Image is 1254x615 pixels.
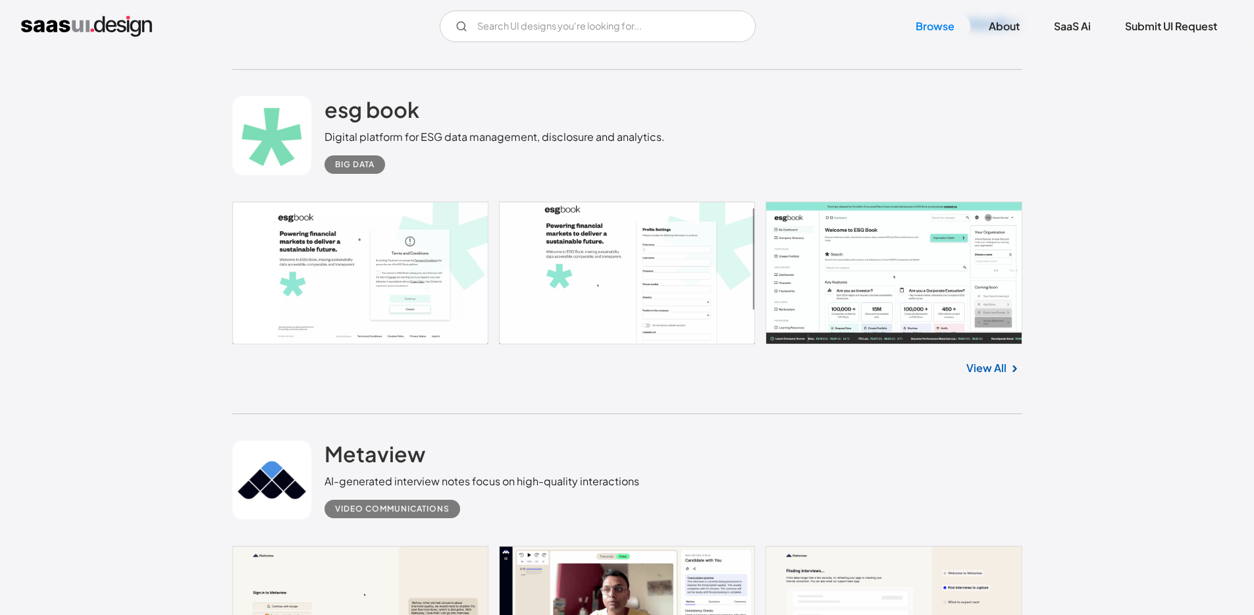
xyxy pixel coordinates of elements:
[325,441,425,473] a: Metaview
[440,11,756,42] form: Email Form
[335,501,450,517] div: Video Communications
[1109,12,1233,41] a: Submit UI Request
[1038,12,1107,41] a: SaaS Ai
[325,96,419,129] a: esg book
[966,360,1006,376] a: View All
[325,473,639,489] div: AI-generated interview notes focus on high-quality interactions
[440,11,756,42] input: Search UI designs you're looking for...
[325,129,665,145] div: Digital platform for ESG data management, disclosure and analytics.
[335,157,375,173] div: Big Data
[900,12,970,41] a: Browse
[21,16,152,37] a: home
[973,12,1035,41] a: About
[325,441,425,467] h2: Metaview
[325,96,419,122] h2: esg book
